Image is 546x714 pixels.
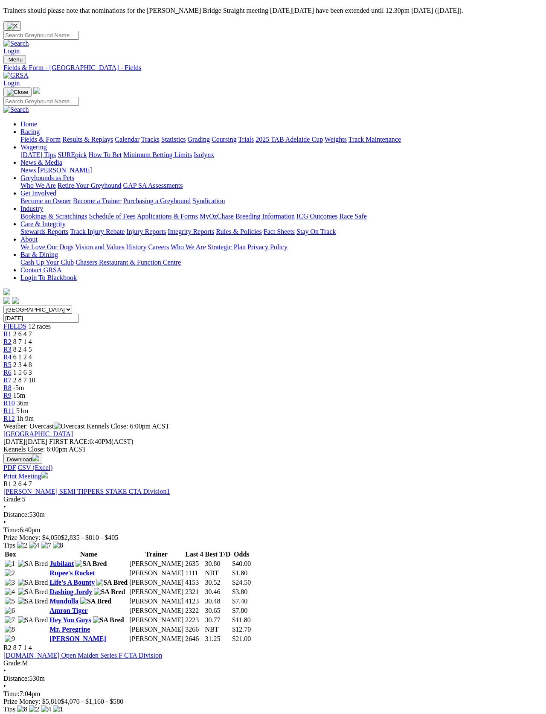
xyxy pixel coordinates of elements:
td: [PERSON_NAME] [129,606,184,615]
span: Time: [3,690,20,697]
span: 12 races [28,323,51,330]
img: facebook.svg [3,297,10,304]
span: $40.00 [232,560,251,567]
td: 30.52 [205,578,231,587]
a: Mundulla [49,597,78,605]
a: Tracks [141,136,160,143]
a: Jubilant [49,560,74,567]
a: Privacy Policy [247,243,288,251]
span: Kennels Close: 6:00pm ACST [87,423,169,430]
td: 2635 [185,560,203,568]
td: 2223 [185,616,203,624]
a: R9 [3,392,12,399]
a: We Love Our Dogs [20,243,73,251]
span: 8 7 1 4 [13,644,32,651]
img: X [7,23,17,29]
img: 7 [5,616,15,624]
span: Time: [3,526,20,533]
td: [PERSON_NAME] [129,635,184,643]
a: Isolynx [194,151,214,158]
span: 51m [16,407,28,414]
span: 2 3 4 8 [13,361,32,368]
img: 4 [29,542,39,549]
img: SA Bred [76,560,107,568]
td: 2321 [185,588,203,596]
a: ICG Outcomes [296,213,337,220]
div: Get Involved [20,197,543,205]
button: Toggle navigation [3,87,32,97]
span: Menu [9,56,23,63]
span: 1h 9m [17,415,34,422]
span: R3 [3,346,12,353]
a: Syndication [192,197,225,204]
a: Track Injury Rebate [70,228,125,235]
span: $2,835 - $810 - $405 [61,534,119,541]
a: Strategic Plan [208,243,246,251]
a: Integrity Reports [168,228,214,235]
a: Home [20,120,37,128]
a: Schedule of Fees [89,213,135,220]
a: Breeding Information [235,213,295,220]
a: [PERSON_NAME] [38,166,92,174]
td: [PERSON_NAME] [129,588,184,596]
a: History [126,243,146,251]
img: 4 [5,588,15,596]
span: 2 8 7 10 [13,376,35,384]
span: R7 [3,376,12,384]
a: Chasers Restaurant & Function Centre [76,259,181,266]
a: How To Bet [89,151,122,158]
td: NBT [205,625,231,634]
div: 5 [3,495,543,503]
span: Weather: Overcast [3,423,87,430]
div: M [3,659,543,667]
span: Box [5,551,16,558]
img: Close [7,89,28,96]
a: FIELDS [3,323,26,330]
td: [PERSON_NAME] [129,616,184,624]
img: SA Bred [18,560,48,568]
span: $21.00 [232,635,251,642]
img: 8 [5,626,15,633]
td: 30.80 [205,560,231,568]
a: Vision and Values [75,243,124,251]
img: 1 [53,705,63,713]
div: Prize Money: $5,810 [3,698,543,705]
a: Care & Integrity [20,220,66,227]
img: 3 [5,579,15,586]
a: R8 [3,384,12,391]
div: Greyhounds as Pets [20,182,543,189]
span: 1 5 6 3 [13,369,32,376]
td: NBT [205,569,231,577]
a: R2 [3,338,12,345]
a: Stay On Track [296,228,336,235]
p: Trainers should please note that nominations for the [PERSON_NAME] Bridge Straight meeting [DATE]... [3,7,543,15]
img: SA Bred [96,579,128,586]
a: Grading [188,136,210,143]
a: [DATE] Tips [20,151,56,158]
img: GRSA [3,72,29,79]
div: About [20,243,543,251]
div: 530m [3,675,543,682]
img: twitter.svg [12,297,19,304]
span: R4 [3,353,12,361]
a: Bookings & Scratchings [20,213,87,220]
td: 30.65 [205,606,231,615]
td: [PERSON_NAME] [129,569,184,577]
span: R12 [3,415,15,422]
a: Contact GRSA [20,266,61,274]
input: Select date [3,314,79,323]
div: 7:04pm [3,690,543,698]
a: Login To Blackbook [20,274,77,281]
span: Grade: [3,495,22,503]
span: 8 7 1 4 [13,338,32,345]
a: Who We Are [171,243,206,251]
a: Fields & Form [20,136,61,143]
img: SA Bred [18,588,48,596]
span: 6:40PM(ACST) [49,438,134,445]
a: Minimum Betting Limits [123,151,192,158]
a: Who We Are [20,182,56,189]
img: SA Bred [18,579,48,586]
span: • [3,667,6,674]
